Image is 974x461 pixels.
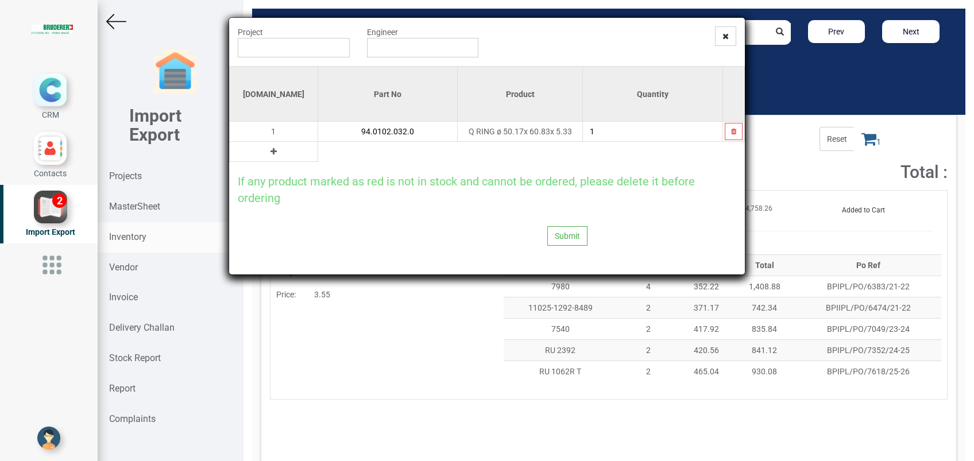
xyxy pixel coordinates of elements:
div: Project [229,26,358,57]
div: Engineer [358,26,488,57]
td: Q RING ø 50.17x 60.83x 5.33 [458,122,582,142]
th: Product [458,67,582,122]
td: 1 [230,122,318,142]
th: Part No [318,67,458,122]
button: Submit [547,226,588,246]
th: Quantity [582,67,722,122]
th: [DOMAIN_NAME] [230,67,318,122]
span: If any product marked as red is not in stock and cannot be ordered, please delete it before ordering [238,175,695,205]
